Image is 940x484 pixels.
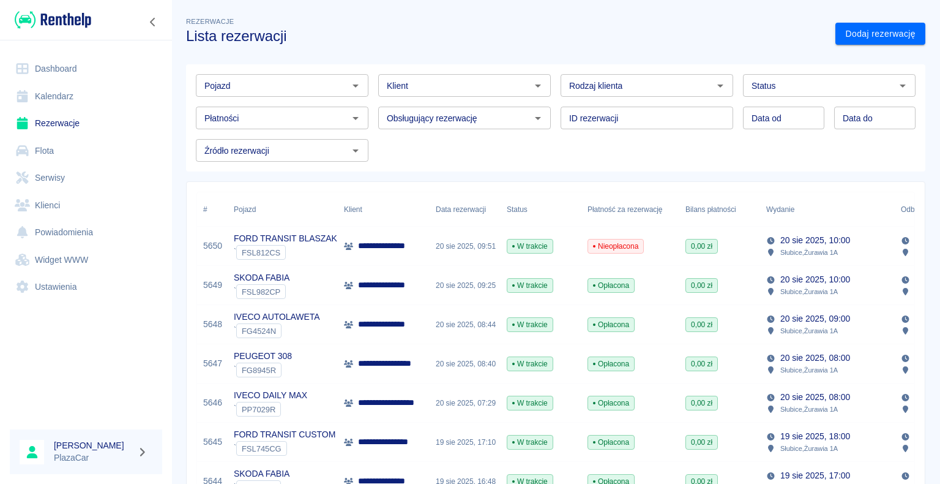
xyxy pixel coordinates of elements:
a: Dodaj rezerwację [835,23,925,45]
span: FG4524N [237,327,281,336]
span: Nieopłacona [588,241,643,252]
span: Rezerwacje [186,18,234,25]
div: # [197,192,228,227]
div: ` [234,441,335,456]
button: Zwiń nawigację [144,14,162,30]
p: IVECO AUTOLAWETA [234,311,320,323]
a: 5646 [203,396,222,409]
button: Otwórz [712,77,729,94]
div: Bilans płatności [685,192,736,227]
p: Słubice , Żurawia 1A [780,286,838,297]
p: FORD TRANSIT CUSTOM [234,428,335,441]
span: 0,00 zł [686,280,717,291]
span: Opłacona [588,358,634,369]
div: Płatność za rezerwację [587,192,663,227]
p: 19 sie 2025, 18:00 [780,430,850,443]
p: 20 sie 2025, 08:00 [780,352,850,365]
div: 20 sie 2025, 08:44 [430,305,501,344]
span: W trakcie [507,358,553,369]
a: Widget WWW [10,246,162,274]
a: 5648 [203,318,222,331]
a: Ustawienia [10,273,162,301]
p: Słubice , Żurawia 1A [780,404,838,415]
p: PEUGEOT 308 [234,350,292,363]
a: 5645 [203,436,222,448]
a: Renthelp logo [10,10,91,30]
p: 20 sie 2025, 10:00 [780,234,850,247]
span: Opłacona [588,319,634,330]
p: 20 sie 2025, 10:00 [780,273,850,286]
a: Klienci [10,192,162,219]
div: ` [234,284,289,299]
button: Otwórz [529,110,546,127]
input: DD.MM.YYYY [834,107,916,129]
span: FSL812CS [237,248,285,257]
a: Dashboard [10,55,162,83]
span: FSL982CP [237,287,285,297]
p: Słubice , Żurawia 1A [780,443,838,454]
div: ` [234,323,320,338]
div: 20 sie 2025, 09:51 [430,227,501,266]
div: 19 sie 2025, 17:10 [430,423,501,462]
p: SKODA FABIA [234,271,289,284]
p: 20 sie 2025, 08:00 [780,391,850,404]
span: W trakcie [507,319,553,330]
span: 0,00 zł [686,437,717,448]
a: Kalendarz [10,83,162,110]
div: 20 sie 2025, 09:25 [430,266,501,305]
div: Wydanie [760,192,895,227]
p: Słubice , Żurawia 1A [780,247,838,258]
div: ` [234,363,292,377]
span: W trakcie [507,437,553,448]
span: Opłacona [588,280,634,291]
p: IVECO DAILY MAX [234,389,307,402]
div: Płatność za rezerwację [581,192,679,227]
a: Flota [10,137,162,165]
p: PlazaCar [54,452,132,464]
a: 5649 [203,279,222,292]
img: Renthelp logo [15,10,91,30]
div: Klient [344,192,362,227]
div: Status [507,192,528,227]
p: FORD TRANSIT BLASZAK [234,232,337,245]
a: Powiadomienia [10,219,162,246]
div: 20 sie 2025, 08:40 [430,344,501,384]
span: W trakcie [507,241,553,252]
div: Bilans płatności [679,192,760,227]
button: Otwórz [347,110,364,127]
div: ` [234,402,307,417]
div: Data rezerwacji [436,192,486,227]
span: 0,00 zł [686,358,717,369]
a: 5647 [203,357,222,370]
h3: Lista rezerwacji [186,28,826,45]
div: 20 sie 2025, 07:29 [430,384,501,423]
span: 0,00 zł [686,398,717,409]
div: Pojazd [234,192,256,227]
div: Status [501,192,581,227]
div: Klient [338,192,430,227]
div: Odbiór [901,192,923,227]
button: Otwórz [529,77,546,94]
span: W trakcie [507,398,553,409]
span: FG8945R [237,366,281,375]
p: Słubice , Żurawia 1A [780,325,838,336]
div: # [203,192,207,227]
a: 5650 [203,240,222,252]
div: Data rezerwacji [430,192,501,227]
a: Rezerwacje [10,110,162,137]
button: Otwórz [347,77,364,94]
div: Wydanie [766,192,794,227]
p: Słubice , Żurawia 1A [780,365,838,376]
p: SKODA FABIA [234,467,289,480]
span: FSL745CG [237,444,286,453]
div: ` [234,245,337,260]
div: Pojazd [228,192,338,227]
button: Otwórz [894,77,911,94]
span: Opłacona [588,437,634,448]
a: Serwisy [10,164,162,192]
p: 20 sie 2025, 09:00 [780,312,850,325]
span: W trakcie [507,280,553,291]
span: 0,00 zł [686,319,717,330]
p: 19 sie 2025, 17:00 [780,469,850,482]
button: Otwórz [347,142,364,159]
